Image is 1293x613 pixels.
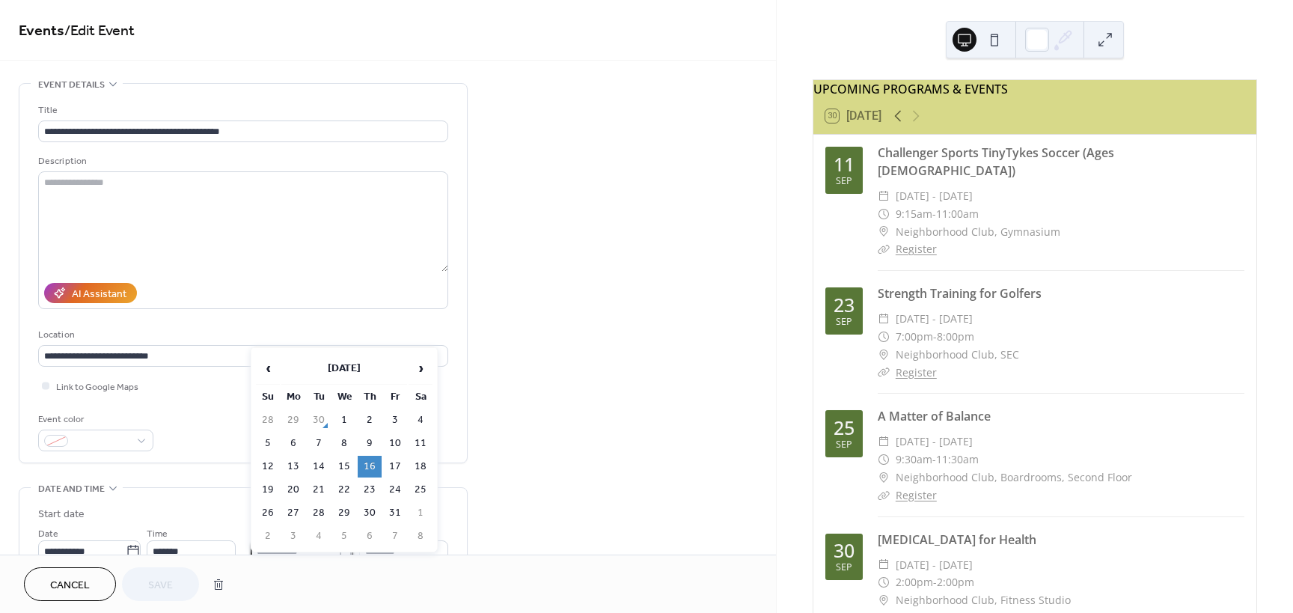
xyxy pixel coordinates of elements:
td: 7 [307,433,331,454]
td: 11 [409,433,432,454]
td: 8 [332,433,356,454]
div: ​ [878,310,890,328]
div: Title [38,103,445,118]
span: 9:30am [896,451,932,469]
a: Events [19,16,64,46]
span: [DATE] - [DATE] [896,433,973,451]
span: [DATE] - [DATE] [896,556,973,574]
td: 22 [332,479,356,501]
td: 29 [281,409,305,431]
th: [DATE] [281,353,407,385]
td: 29 [332,502,356,524]
td: 13 [281,456,305,478]
td: 5 [256,433,280,454]
span: 2:00pm [896,573,933,591]
td: 18 [409,456,432,478]
div: ​ [878,328,890,346]
div: ​ [878,187,890,205]
td: 20 [281,479,305,501]
span: Neighborhood Club, Boardrooms, Second Floor [896,469,1132,487]
span: Cancel [50,578,90,594]
th: We [332,386,356,408]
div: Sep [836,563,852,573]
td: 2 [358,409,382,431]
td: 2 [256,525,280,547]
div: ​ [878,469,890,487]
span: 2:00pm [937,573,974,591]
div: ​ [878,487,890,504]
span: 8:00pm [937,328,974,346]
a: Register [896,365,937,379]
td: 10 [383,433,407,454]
td: 25 [409,479,432,501]
span: 9:15am [896,205,932,223]
div: ​ [878,433,890,451]
td: 6 [358,525,382,547]
span: [DATE] - [DATE] [896,310,973,328]
td: 1 [332,409,356,431]
div: UPCOMING PROGRAMS & EVENTS [813,80,1256,98]
td: 21 [307,479,331,501]
td: 4 [409,409,432,431]
span: - [933,573,937,591]
a: [MEDICAL_DATA] for Health [878,531,1036,548]
span: › [409,353,432,383]
a: Register [896,488,937,502]
div: 23 [834,296,855,314]
td: 15 [332,456,356,478]
div: ​ [878,573,890,591]
span: - [933,328,937,346]
div: Location [38,327,445,343]
span: Neighborhood Club, Gymnasium [896,223,1060,241]
div: AI Assistant [72,287,126,302]
div: 30 [834,541,855,560]
td: 9 [358,433,382,454]
div: ​ [878,205,890,223]
span: - [932,205,936,223]
td: 1 [409,502,432,524]
td: 28 [307,502,331,524]
td: 30 [358,502,382,524]
a: Challenger Sports TinyTykes Soccer (Ages [DEMOGRAPHIC_DATA]) [878,144,1114,179]
span: 7:00pm [896,328,933,346]
td: 28 [256,409,280,431]
div: ​ [878,591,890,609]
th: Fr [383,386,407,408]
th: Mo [281,386,305,408]
a: Strength Training for Golfers [878,285,1042,302]
td: 6 [281,433,305,454]
td: 24 [383,479,407,501]
td: 19 [256,479,280,501]
span: Time [147,526,168,542]
td: 17 [383,456,407,478]
span: ‹ [257,353,279,383]
td: 8 [409,525,432,547]
td: 27 [281,502,305,524]
td: 26 [256,502,280,524]
span: Event details [38,77,105,93]
div: ​ [878,451,890,469]
td: 12 [256,456,280,478]
button: Cancel [24,567,116,601]
div: ​ [878,556,890,574]
div: Sep [836,440,852,450]
span: Neighborhood Club, Fitness Studio [896,591,1071,609]
a: A Matter of Balance [878,408,991,424]
span: Neighborhood Club, SEC [896,346,1019,364]
div: ​ [878,223,890,241]
span: / Edit Event [64,16,135,46]
th: Th [358,386,382,408]
span: Link to Google Maps [56,379,138,395]
div: ​ [878,240,890,258]
a: Register [896,242,937,256]
span: [DATE] - [DATE] [896,187,973,205]
td: 4 [307,525,331,547]
span: 11:00am [936,205,979,223]
td: 14 [307,456,331,478]
div: ​ [878,346,890,364]
div: Description [38,153,445,169]
div: Event color [38,412,150,427]
div: ​ [878,364,890,382]
div: 25 [834,418,855,437]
